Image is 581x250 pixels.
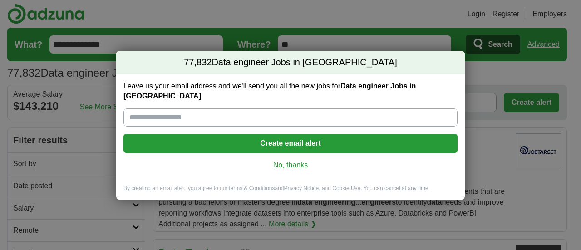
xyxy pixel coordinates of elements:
span: 77,832 [184,56,212,69]
a: No, thanks [131,160,450,170]
a: Terms & Conditions [227,185,275,191]
div: By creating an email alert, you agree to our and , and Cookie Use. You can cancel at any time. [116,185,465,200]
button: Create email alert [123,134,458,153]
a: Privacy Notice [284,185,319,191]
label: Leave us your email address and we'll send you all the new jobs for [123,81,458,101]
h2: Data engineer Jobs in [GEOGRAPHIC_DATA] [116,51,465,74]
